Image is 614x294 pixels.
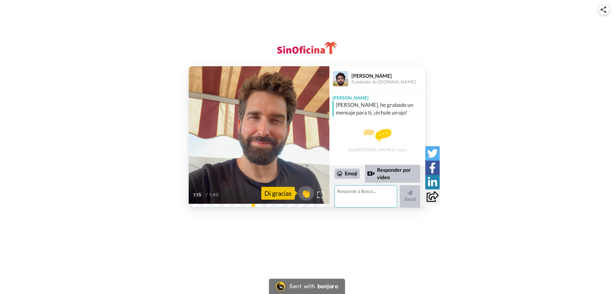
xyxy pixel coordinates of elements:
span: 👏 [298,188,314,198]
img: SinOficina logo [272,39,342,57]
button: Send [400,185,420,208]
button: 👏 [298,186,314,201]
img: Profile Image [333,71,348,86]
img: ic_share.svg [601,6,606,13]
div: [PERSON_NAME] [329,91,425,101]
img: message.svg [363,129,391,142]
span: 1:15 [193,191,204,199]
div: Reply by Video [367,170,374,178]
div: Fundador de [DOMAIN_NAME] [351,79,425,85]
div: Di gracias [261,187,295,200]
div: [PERSON_NAME], he grabado un mensaje para ti, ¡échale un ojo! [336,101,424,116]
div: Emoji [335,169,360,179]
div: [PERSON_NAME] [351,73,425,79]
div: Responder por video [365,165,420,182]
div: Send [PERSON_NAME] a reply. [329,119,425,162]
span: 1:49 [209,191,220,199]
span: / [206,191,208,199]
div: CC [318,70,326,76]
img: Full screen [317,192,324,198]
